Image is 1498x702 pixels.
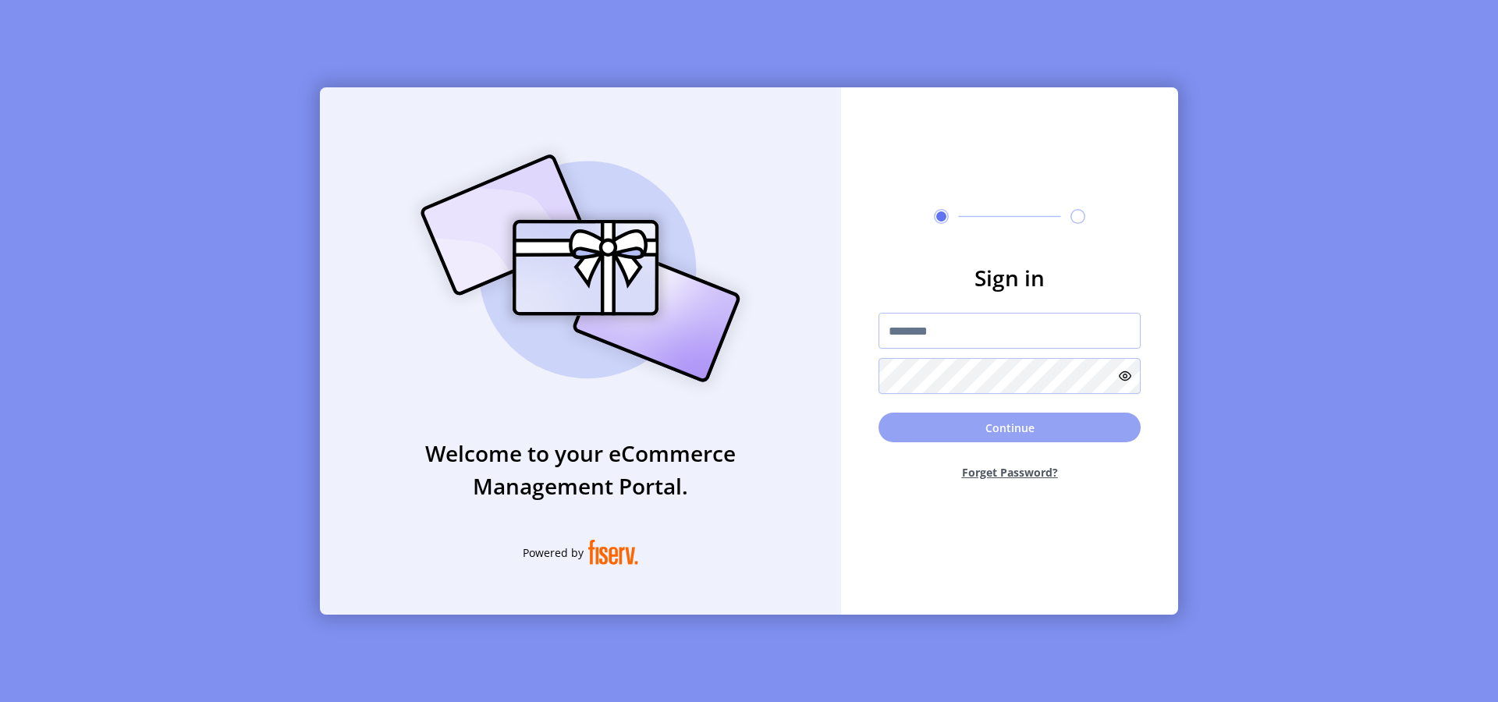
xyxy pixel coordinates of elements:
span: Powered by [523,544,584,561]
button: Continue [879,413,1141,442]
img: card_Illustration.svg [397,137,764,399]
h3: Sign in [879,261,1141,294]
h3: Welcome to your eCommerce Management Portal. [320,437,841,502]
button: Forget Password? [879,452,1141,493]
